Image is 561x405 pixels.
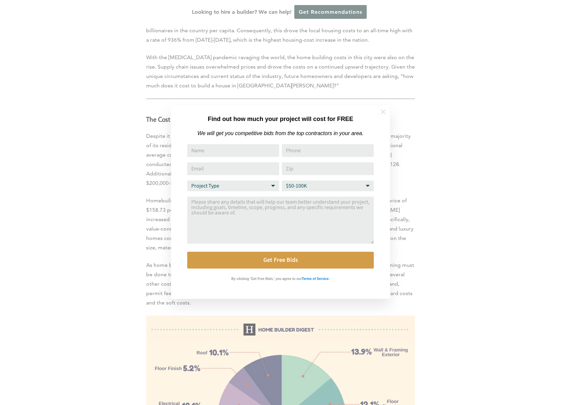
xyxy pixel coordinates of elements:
[302,275,329,281] a: Terms of Service
[187,252,374,269] button: Get Free Bids
[231,277,302,281] strong: By clicking 'Get Free Bids,' you agree to our
[282,180,374,191] select: Budget Range
[197,130,363,136] em: We will get you competitive bids from the top contractors in your area.
[187,144,279,157] input: Name
[187,197,374,244] textarea: Comment or Message
[282,162,374,175] input: Zip
[302,277,329,281] strong: Terms of Service
[187,180,279,191] select: Project Type
[329,277,330,281] strong: .
[371,100,395,124] button: Close
[432,357,553,397] iframe: Drift Widget Chat Controller
[282,144,374,157] input: Phone
[208,116,353,122] strong: Find out how much your project will cost for FREE
[187,162,279,175] input: Email Address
